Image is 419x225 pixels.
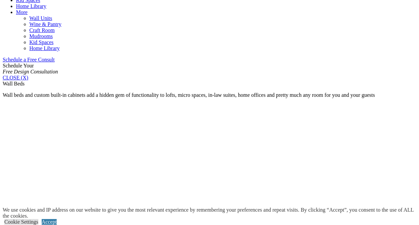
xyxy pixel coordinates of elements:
span: Schedule Your [3,63,58,74]
a: More menu text will display only on big screen [16,9,28,15]
a: Mudrooms [29,33,53,39]
a: Wine & Pantry [29,21,61,27]
div: We use cookies and IP address on our website to give you the most relevant experience by remember... [3,207,419,219]
em: Free Design Consultation [3,69,58,74]
a: Accept [42,219,57,225]
p: Wall beds and custom built-in cabinets add a hidden gem of functionality to lofts, micro spaces, ... [3,92,416,98]
a: Schedule a Free Consult (opens a dropdown menu) [3,57,55,62]
a: Kid Spaces [29,39,53,45]
a: Cookie Settings [4,219,38,225]
a: Home Library [16,3,46,9]
span: Wall Beds [3,81,25,86]
a: CLOSE (X) [3,75,28,80]
a: Craft Room [29,27,55,33]
a: Wall Units [29,15,52,21]
a: Home Library [29,45,60,51]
